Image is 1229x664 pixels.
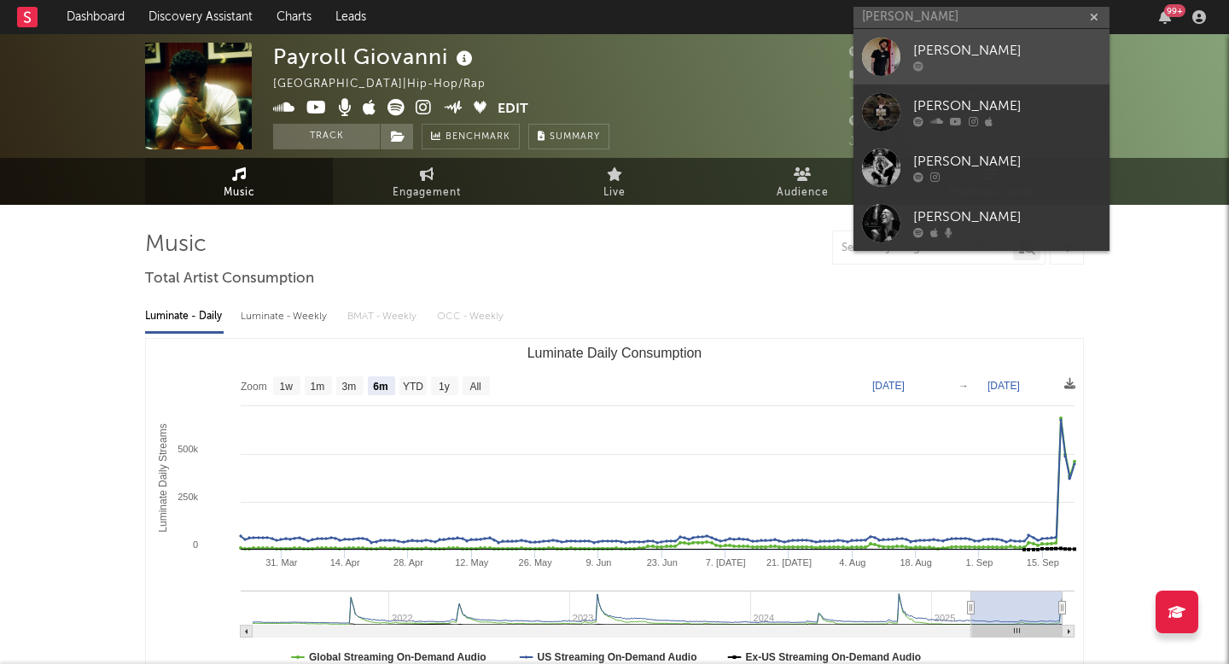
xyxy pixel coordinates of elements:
text: 26. May [519,557,553,568]
text: YTD [403,381,423,393]
a: [PERSON_NAME] [853,84,1110,140]
button: Track [273,124,380,149]
text: 500k [178,444,198,454]
text: 18. Aug [900,557,931,568]
div: Luminate - Weekly [241,302,330,331]
span: Total Artist Consumption [145,269,314,289]
text: Global Streaming On-Demand Audio [309,651,486,663]
text: Zoom [241,381,267,393]
span: Live [603,183,626,203]
input: Search for artists [853,7,1110,28]
text: US Streaming On-Demand Audio [538,651,697,663]
text: Luminate Daily Streams [157,423,169,532]
text: 4. Aug [839,557,865,568]
text: 1m [311,381,325,393]
text: → [958,380,969,392]
a: [PERSON_NAME] [853,195,1110,251]
text: Luminate Daily Consumption [527,346,702,360]
input: Search by song name or URL [833,242,1013,255]
a: [PERSON_NAME] [853,29,1110,84]
span: 100,758 [849,47,915,58]
span: Engagement [393,183,461,203]
text: All [469,381,481,393]
span: Jump Score: 63.0 [849,137,950,148]
a: Live [521,158,708,205]
text: 14. Apr [330,557,360,568]
text: 12. May [455,557,489,568]
text: [DATE] [987,380,1020,392]
span: Summary [550,132,600,142]
text: 1. Sep [966,557,993,568]
span: Music [224,183,255,203]
button: 99+ [1159,10,1171,24]
button: Edit [498,99,528,120]
text: 15. Sep [1027,557,1059,568]
span: 219,257 Monthly Listeners [849,116,1017,127]
div: [GEOGRAPHIC_DATA] | Hip-Hop/Rap [273,74,505,95]
text: 21. [DATE] [766,557,812,568]
div: [PERSON_NAME] [913,152,1101,172]
div: Payroll Giovanni [273,43,477,71]
text: 28. Apr [393,557,423,568]
text: 1y [439,381,450,393]
a: [PERSON_NAME] [853,140,1110,195]
span: 114,000 [849,70,915,81]
text: Ex-US Streaming On-Demand Audio [746,651,922,663]
text: 7. [DATE] [706,557,746,568]
div: Luminate - Daily [145,302,224,331]
span: 7,262 [849,93,900,104]
div: 99 + [1164,4,1185,17]
a: Audience [708,158,896,205]
span: Benchmark [446,127,510,148]
div: [PERSON_NAME] [913,207,1101,228]
div: [PERSON_NAME] [913,41,1101,61]
text: 9. Jun [585,557,611,568]
div: [PERSON_NAME] [913,96,1101,117]
a: Benchmark [422,124,520,149]
text: 250k [178,492,198,502]
span: Audience [777,183,829,203]
button: Summary [528,124,609,149]
text: 1w [280,381,294,393]
text: 0 [193,539,198,550]
text: [DATE] [872,380,905,392]
a: Engagement [333,158,521,205]
text: 31. Mar [265,557,298,568]
a: Music [145,158,333,205]
text: 23. Jun [647,557,678,568]
text: 6m [373,381,387,393]
text: 3m [342,381,357,393]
